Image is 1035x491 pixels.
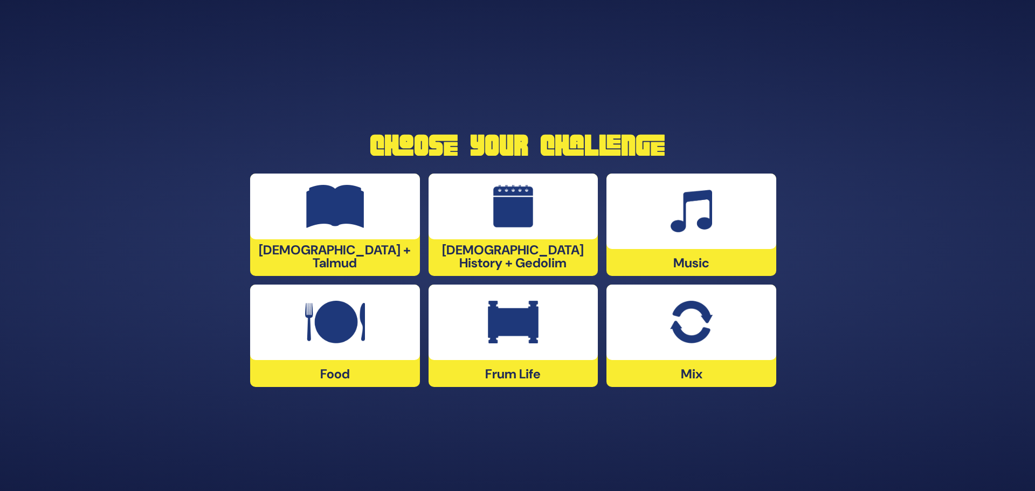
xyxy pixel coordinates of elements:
div: Frum Life [429,285,598,387]
h1: Choose Your Challenge [250,130,785,161]
img: Food [305,301,365,344]
img: Music [671,190,712,233]
div: [DEMOGRAPHIC_DATA] + Talmud [250,174,420,276]
img: Tanach + Talmud [306,185,364,228]
img: Frum Life [488,301,539,344]
div: Mix [606,285,776,387]
img: Mix [670,301,712,344]
img: Jewish History + Gedolim [493,185,534,228]
div: Food [250,285,420,387]
div: [DEMOGRAPHIC_DATA] History + Gedolim [429,174,598,276]
div: Music [606,174,776,276]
